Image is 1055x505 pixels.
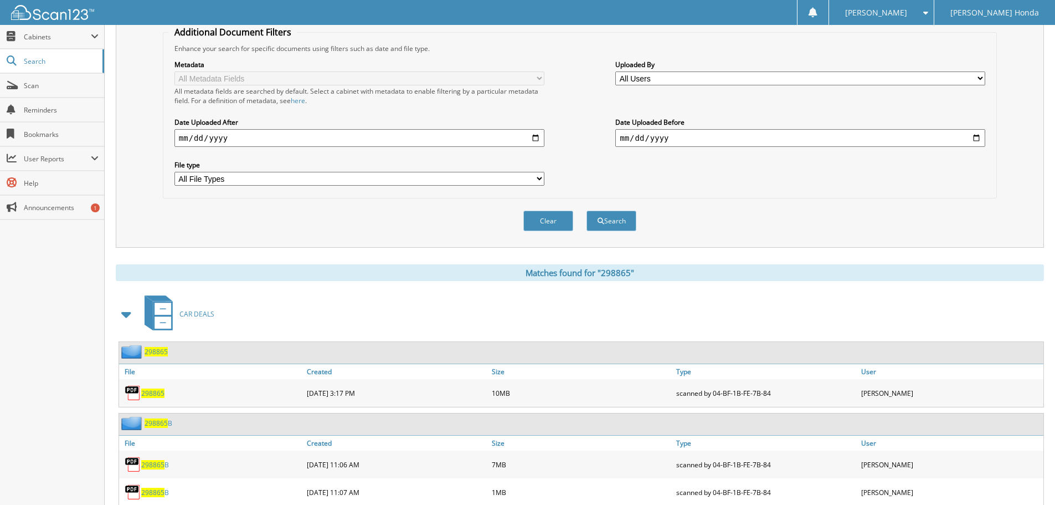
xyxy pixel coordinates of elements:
[489,436,674,451] a: Size
[141,460,164,470] span: 298865
[125,484,141,501] img: PDF.png
[91,203,100,212] div: 1
[24,81,99,90] span: Scan
[673,382,858,404] div: scanned by 04-BF-1B-FE-7B-84
[304,436,489,451] a: Created
[141,488,164,497] span: 298865
[858,453,1043,476] div: [PERSON_NAME]
[125,385,141,401] img: PDF.png
[291,96,305,105] a: here
[673,436,858,451] a: Type
[145,419,168,428] span: 298865
[615,118,985,127] label: Date Uploaded Before
[174,86,544,105] div: All metadata fields are searched by default. Select a cabinet with metadata to enable filtering b...
[304,481,489,503] div: [DATE] 11:07 AM
[145,347,168,356] a: 298865
[116,264,1044,281] div: Matches found for "298865"
[119,364,304,379] a: File
[523,211,573,231] button: Clear
[174,118,544,127] label: Date Uploaded After
[673,364,858,379] a: Type
[24,32,91,42] span: Cabinets
[24,130,99,139] span: Bookmarks
[179,309,214,319] span: CAR DEALS
[121,416,145,430] img: folder2.png
[141,389,164,398] a: 298865
[174,60,544,69] label: Metadata
[304,382,489,404] div: [DATE] 3:17 PM
[950,9,1039,16] span: [PERSON_NAME] Honda
[858,382,1043,404] div: [PERSON_NAME]
[673,453,858,476] div: scanned by 04-BF-1B-FE-7B-84
[174,160,544,170] label: File type
[858,481,1043,503] div: [PERSON_NAME]
[141,488,169,497] a: 298865B
[169,26,297,38] legend: Additional Document Filters
[24,203,99,212] span: Announcements
[169,44,991,53] div: Enhance your search for specific documents using filters such as date and file type.
[673,481,858,503] div: scanned by 04-BF-1B-FE-7B-84
[24,178,99,188] span: Help
[489,364,674,379] a: Size
[11,5,94,20] img: scan123-logo-white.svg
[24,154,91,164] span: User Reports
[586,211,636,231] button: Search
[489,481,674,503] div: 1MB
[858,436,1043,451] a: User
[138,292,214,336] a: CAR DEALS
[858,364,1043,379] a: User
[121,345,145,359] img: folder2.png
[125,456,141,473] img: PDF.png
[304,453,489,476] div: [DATE] 11:06 AM
[489,453,674,476] div: 7MB
[489,382,674,404] div: 10MB
[24,105,99,115] span: Reminders
[615,60,985,69] label: Uploaded By
[141,460,169,470] a: 298865B
[145,419,172,428] a: 298865B
[119,436,304,451] a: File
[24,57,97,66] span: Search
[615,129,985,147] input: end
[845,9,907,16] span: [PERSON_NAME]
[304,364,489,379] a: Created
[174,129,544,147] input: start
